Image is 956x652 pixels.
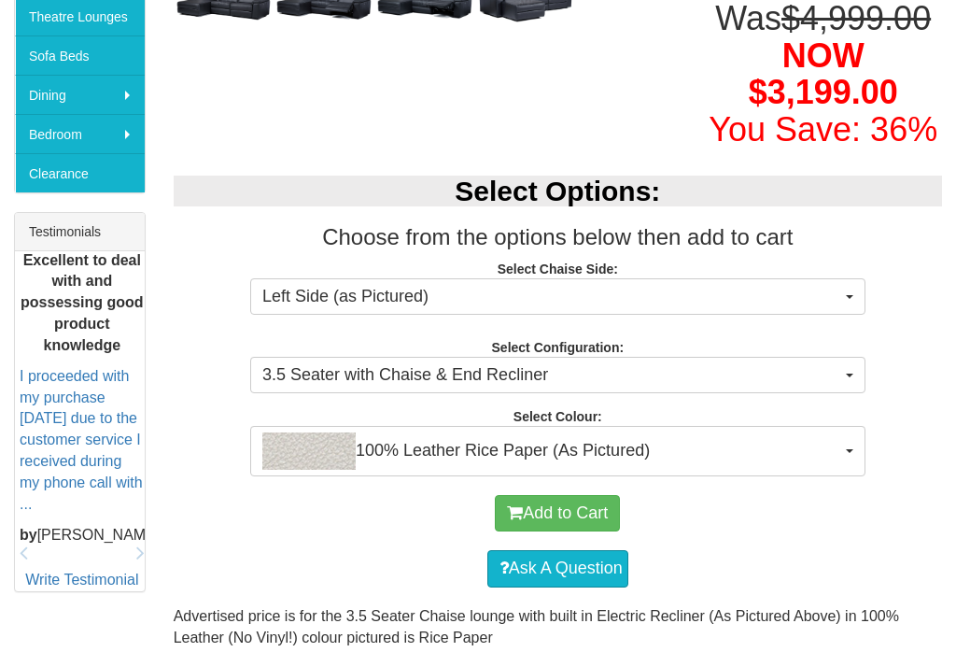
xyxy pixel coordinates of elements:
button: 3.5 Seater with Chaise & End Recliner [250,357,865,394]
button: Left Side (as Pictured) [250,278,865,316]
font: You Save: 36% [709,110,937,149]
b: by [20,526,37,542]
div: Testimonials [15,213,145,251]
span: 3.5 Seater with Chaise & End Recliner [262,363,841,388]
a: Ask A Question [487,550,628,588]
span: Left Side (as Pictured) [262,285,841,309]
h3: Choose from the options below then add to cart [174,225,942,249]
a: I proceeded with my purchase [DATE] due to the customer service I received during my phone call w... [20,367,143,511]
a: Write Testimonial [25,572,138,588]
span: NOW $3,199.00 [749,36,898,112]
b: Excellent to deal with and possessing good product knowledge [21,251,144,352]
span: 100% Leather Rice Paper (As Pictured) [262,432,841,470]
a: Bedroom [15,114,145,153]
img: 100% Leather Rice Paper (As Pictured) [262,432,356,470]
button: 100% Leather Rice Paper (As Pictured)100% Leather Rice Paper (As Pictured) [250,426,865,476]
a: Dining [15,75,145,114]
strong: Select Colour: [513,409,602,424]
b: Select Options: [455,176,660,206]
strong: Select Chaise Side: [498,262,618,276]
a: Sofa Beds [15,35,145,75]
strong: Select Configuration: [492,340,625,355]
a: Clearance [15,153,145,192]
p: [PERSON_NAME] [20,524,145,546]
button: Add to Cart [495,495,620,532]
